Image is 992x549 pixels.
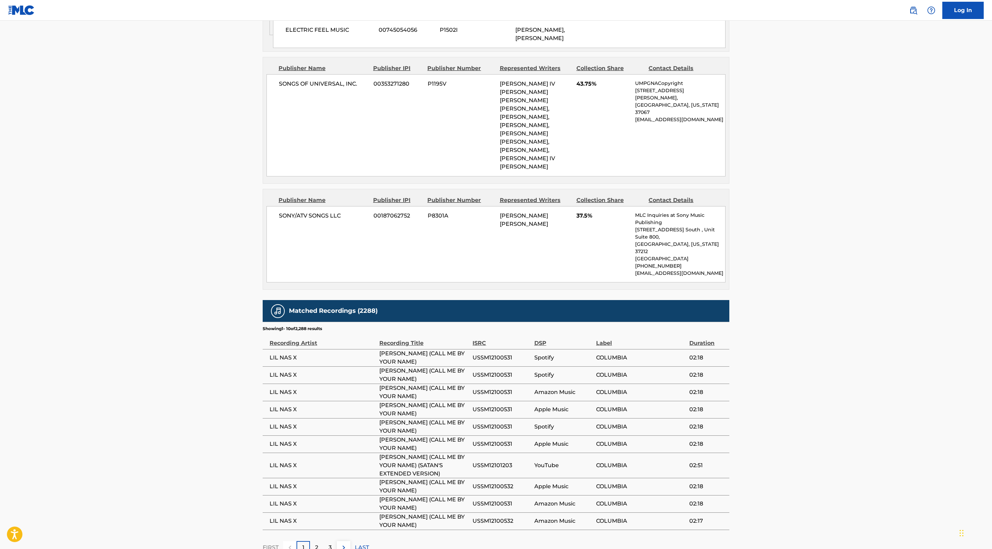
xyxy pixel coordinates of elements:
span: LIL NAS X [270,517,376,525]
img: search [909,6,917,15]
span: [PERSON_NAME] (CALL ME BY YOUR NAME) [379,495,469,512]
p: [PHONE_NUMBER] [635,262,725,270]
span: COLUMBIA [596,482,686,491]
span: LIL NAS X [270,482,376,491]
p: [GEOGRAPHIC_DATA] [635,255,725,262]
span: 02:18 [689,440,726,448]
a: Public Search [906,3,920,17]
span: 02:51 [689,461,726,470]
div: Represented Writers [500,196,571,204]
span: USSM12100532 [473,517,531,525]
p: MLC Inquiries at Sony Music Publishing [635,212,725,226]
span: Amazon Music [534,388,593,396]
span: USSM12100532 [473,482,531,491]
span: Apple Music [534,482,593,491]
span: USSM12101203 [473,461,531,470]
span: USSM12100531 [473,440,531,448]
img: Matched Recordings [274,307,282,315]
div: Recording Title [379,332,469,347]
span: SONGS OF UNIVERSAL, INC. [279,80,368,88]
span: Amazon Music [534,500,593,508]
span: [PERSON_NAME] (CALL ME BY YOUR NAME) [379,384,469,401]
span: LIL NAS X [270,354,376,362]
span: Apple Music [534,440,593,448]
span: 02:18 [689,371,726,379]
span: P1195V [428,80,495,88]
span: 02:18 [689,423,726,431]
div: ISRC [473,332,531,347]
div: Contact Details [649,196,716,204]
div: Publisher Number [427,64,494,73]
div: Represented Writers [500,64,571,73]
span: SONY/ATV SONGS LLC [279,212,368,220]
span: 02:17 [689,517,726,525]
span: COLUMBIA [596,423,686,431]
a: Log In [942,2,984,19]
div: Publisher Name [279,196,368,204]
span: 37.5% [576,212,630,220]
div: Contact Details [649,64,716,73]
span: 43.75% [576,80,630,88]
span: COLUMBIA [596,440,686,448]
span: [PERSON_NAME] (CALL ME BY YOUR NAME) [379,401,469,418]
span: 02:18 [689,405,726,414]
span: 00187062752 [373,212,422,220]
span: COLUMBIA [596,388,686,396]
span: Spotify [534,371,593,379]
div: Publisher Name [279,64,368,73]
h5: Matched Recordings (2288) [289,307,378,315]
span: Spotify [534,354,593,362]
span: USSM12100531 [473,371,531,379]
span: 02:18 [689,500,726,508]
p: [GEOGRAPHIC_DATA], [US_STATE] 37067 [635,102,725,116]
span: LIL NAS X [270,440,376,448]
span: COLUMBIA [596,500,686,508]
div: Duration [689,332,726,347]
div: Recording Artist [270,332,376,347]
span: [PERSON_NAME] (CALL ME BY YOUR NAME) [379,418,469,435]
img: help [927,6,935,15]
span: [PERSON_NAME] (CALL ME BY YOUR NAME) [379,367,469,383]
span: YouTube [534,461,593,470]
span: P8301A [428,212,495,220]
span: 02:18 [689,354,726,362]
span: COLUMBIA [596,354,686,362]
span: [PERSON_NAME] (CALL ME BY YOUR NAME) (SATAN'S EXTENDED VERSION) [379,453,469,478]
span: [PERSON_NAME] (CALL ME BY YOUR NAME) [379,478,469,495]
span: LIL NAS X [270,371,376,379]
span: LIL NAS X [270,423,376,431]
span: LIL NAS X [270,500,376,508]
span: USSM12100531 [473,500,531,508]
div: Help [924,3,938,17]
span: 02:18 [689,388,726,396]
div: Publisher Number [427,196,494,204]
div: Publisher IPI [373,196,422,204]
span: Amazon Music [534,517,593,525]
div: Collection Share [576,196,643,204]
span: USSM12100531 [473,388,531,396]
iframe: Chat Widget [957,516,992,549]
span: COLUMBIA [596,517,686,525]
span: LIL NAS X [270,388,376,396]
span: ELECTRIC FEEL MUSIC [285,26,373,34]
span: USSM12100531 [473,423,531,431]
span: Apple Music [534,405,593,414]
span: LIL NAS X [270,405,376,414]
span: Spotify [534,423,593,431]
p: [STREET_ADDRESS][PERSON_NAME], [635,87,725,102]
p: [EMAIL_ADDRESS][DOMAIN_NAME] [635,116,725,123]
div: Drag [960,523,964,543]
div: Collection Share [576,64,643,73]
span: COLUMBIA [596,371,686,379]
span: 02:18 [689,482,726,491]
span: COLUMBIA [596,461,686,470]
span: [PERSON_NAME], [PERSON_NAME] [515,27,565,41]
span: USSM12100531 [473,354,531,362]
span: USSM12100531 [473,405,531,414]
p: [GEOGRAPHIC_DATA], [US_STATE] 37212 [635,241,725,255]
span: 00745054056 [379,26,435,34]
p: UMPGNACopyright [635,80,725,87]
span: [PERSON_NAME] (CALL ME BY YOUR NAME) [379,513,469,529]
span: P1502I [440,26,510,34]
